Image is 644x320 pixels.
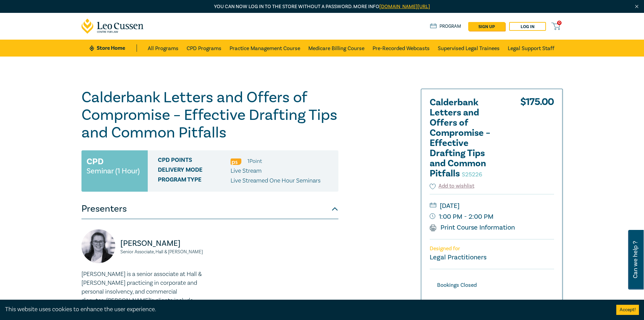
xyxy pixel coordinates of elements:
a: All Programs [148,40,178,57]
span: 0 [557,21,562,25]
a: [DOMAIN_NAME][URL] [379,3,430,10]
a: Store Home [90,44,137,52]
p: [PERSON_NAME] [120,238,206,249]
a: sign up [468,22,505,31]
p: You can now log in to the store without a password. More info [81,3,563,10]
span: Live Stream [231,167,262,175]
button: Accept cookies [616,305,639,315]
li: 1 Point [247,157,262,166]
span: CPD Points [158,157,231,166]
div: Bookings Closed [430,281,484,290]
img: Professional Skills [231,158,241,165]
button: Add to wishlist [430,182,475,190]
div: This website uses cookies to enhance the user experience. [5,305,606,314]
img: https://s3.ap-southeast-2.amazonaws.com/leo-cussen-store-production-content/Contacts/Sophie%20Cal... [81,229,115,263]
img: Close [634,4,640,9]
a: Print Course Information [430,223,515,232]
p: [PERSON_NAME] is a senior associate at Hall & [PERSON_NAME] practicing in corporate and personal ... [81,270,206,314]
button: Presenters [81,199,338,219]
small: S25226 [462,171,482,178]
small: Seminar (1 Hour) [87,168,140,174]
a: Medicare Billing Course [308,40,364,57]
a: Legal Support Staff [508,40,554,57]
a: Program [430,23,461,30]
span: Delivery Mode [158,167,231,175]
small: [DATE] [430,200,554,211]
h3: CPD [87,155,103,168]
small: Senior Associate, Hall & [PERSON_NAME] [120,250,206,254]
div: $ 175.00 [520,98,554,182]
a: Pre-Recorded Webcasts [373,40,430,57]
h2: Calderbank Letters and Offers of Compromise – Effective Drafting Tips and Common Pitfalls [430,98,504,179]
small: Legal Practitioners [430,253,486,262]
small: 1:00 PM - 2:00 PM [430,211,554,222]
a: CPD Programs [187,40,221,57]
span: Program type [158,176,231,185]
h1: Calderbank Letters and Offers of Compromise – Effective Drafting Tips and Common Pitfalls [81,89,338,142]
a: Supervised Legal Trainees [438,40,500,57]
p: Designed for [430,246,554,252]
p: Live Streamed One Hour Seminars [231,176,320,185]
a: Practice Management Course [230,40,300,57]
span: Can we help ? [632,234,639,285]
a: Log in [509,22,546,31]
